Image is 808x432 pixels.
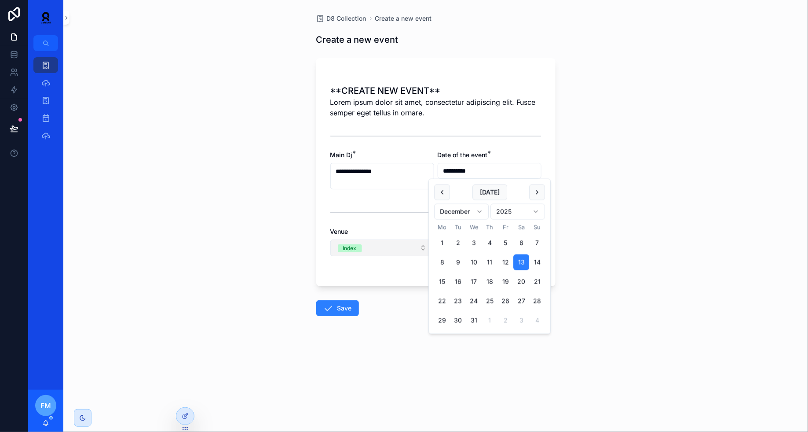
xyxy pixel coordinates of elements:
button: Save [316,300,359,316]
button: Thursday, 4 December 2025 [482,235,497,251]
button: Saturday, 20 December 2025 [513,274,529,290]
button: Friday, 12 December 2025 [497,255,513,270]
button: Sunday, 21 December 2025 [529,274,545,290]
img: App logo [35,11,56,25]
button: [DATE] [472,185,507,200]
button: Monday, 29 December 2025 [434,313,450,329]
div: Index [343,244,357,252]
button: Tuesday, 23 December 2025 [450,293,466,309]
span: Main Dj [330,151,353,159]
h1: Create a new event [316,33,399,46]
th: Wednesday [466,223,482,232]
button: Thursday, 25 December 2025 [482,293,497,309]
div: scrollable content [28,51,63,155]
button: Wednesday, 31 December 2025 [466,313,482,329]
button: Friday, 5 December 2025 [497,235,513,251]
button: Tuesday, 30 December 2025 [450,313,466,329]
button: Sunday, 4 January 2026 [529,313,545,329]
span: Venue [330,228,348,235]
th: Friday [497,223,513,232]
button: Sunday, 14 December 2025 [529,255,545,270]
button: Tuesday, 2 December 2025 [450,235,466,251]
button: Friday, 26 December 2025 [497,293,513,309]
button: Wednesday, 3 December 2025 [466,235,482,251]
span: Lorem ipsum dolor sit amet, consectetur adipiscing elit. Fusce semper eget tellus in ornare. [330,97,541,118]
button: Saturday, 13 December 2025, selected [513,255,529,270]
button: Thursday, 1 January 2026 [482,313,497,329]
h1: **CREATE NEW EVENT** [330,85,541,97]
button: Monday, 15 December 2025 [434,274,450,290]
button: Friday, 2 January 2026 [497,313,513,329]
button: Saturday, 3 January 2026 [513,313,529,329]
button: Tuesday, 16 December 2025 [450,274,466,290]
a: D8 Collection [316,14,366,23]
button: Saturday, 27 December 2025 [513,293,529,309]
button: Sunday, 28 December 2025 [529,293,545,309]
table: December 2025 [434,223,545,329]
button: Select Button [330,240,434,256]
th: Saturday [513,223,529,232]
button: Wednesday, 17 December 2025 [466,274,482,290]
button: Saturday, 6 December 2025 [513,235,529,251]
button: Friday, 19 December 2025 [497,274,513,290]
button: Monday, 1 December 2025 [434,235,450,251]
button: Monday, 8 December 2025 [434,255,450,270]
th: Thursday [482,223,497,232]
th: Monday [434,223,450,232]
span: Date of the event [438,151,488,159]
button: Wednesday, 24 December 2025 [466,293,482,309]
button: Monday, 22 December 2025 [434,293,450,309]
th: Tuesday [450,223,466,232]
a: Create a new event [375,14,432,23]
button: Thursday, 11 December 2025 [482,255,497,270]
th: Sunday [529,223,545,232]
button: Tuesday, 9 December 2025 [450,255,466,270]
button: Sunday, 7 December 2025 [529,235,545,251]
span: FM [40,400,51,411]
button: Wednesday, 10 December 2025 [466,255,482,270]
button: Thursday, 18 December 2025 [482,274,497,290]
span: D8 Collection [327,14,366,23]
